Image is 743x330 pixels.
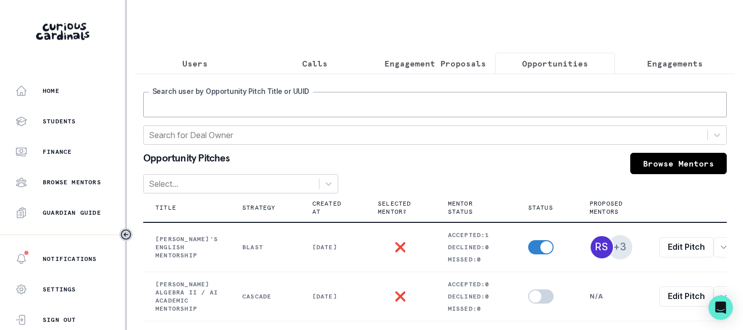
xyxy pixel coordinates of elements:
a: Browse Mentors [630,153,727,174]
p: Missed: 0 [448,255,504,263]
p: Engagement Proposals [384,57,486,70]
p: Title [155,204,176,212]
p: Browse Mentors [43,178,101,186]
p: [PERSON_NAME]'s English mentorship [155,235,218,259]
span: +3 [608,235,632,259]
p: Status [528,204,553,212]
p: ❌ [395,292,406,301]
div: Open Intercom Messenger [708,295,733,320]
button: row menu [714,237,734,257]
p: Strategy [242,204,276,212]
p: Students [43,117,76,125]
button: Toggle sidebar [119,228,133,241]
p: [DATE] [312,292,353,301]
p: Opportunity Pitches [143,153,230,166]
p: Declined: 0 [448,243,504,251]
p: Home [43,87,59,95]
p: Accepted: 0 [448,280,504,288]
p: Users [182,57,208,70]
p: [DATE] [312,243,353,251]
p: Calls [302,57,328,70]
p: Blast [242,243,288,251]
p: Engagements [647,57,703,70]
p: Finance [43,148,72,156]
p: Sign Out [43,316,76,324]
p: Proposed Mentors [590,200,623,216]
a: Edit Pitch [659,286,714,307]
p: Guardian Guide [43,209,101,217]
p: Mentor Status [448,200,492,216]
p: Declined: 0 [448,292,504,301]
p: N/A [590,292,635,301]
p: ❌ [395,243,406,251]
img: Curious Cardinals Logo [36,23,89,40]
p: Settings [43,285,76,293]
div: Rita Shuster [595,242,608,252]
p: Cascade [242,292,288,301]
p: Opportunities [522,57,588,70]
p: Created At [312,200,341,216]
p: Selected Mentor? [378,200,411,216]
p: Missed: 0 [448,305,504,313]
p: Notifications [43,255,97,263]
p: Accepted: 1 [448,231,504,239]
button: row menu [714,286,734,307]
a: Edit Pitch [659,237,714,257]
p: [PERSON_NAME] Algebra II / AI Academic Mentorship [155,280,218,313]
